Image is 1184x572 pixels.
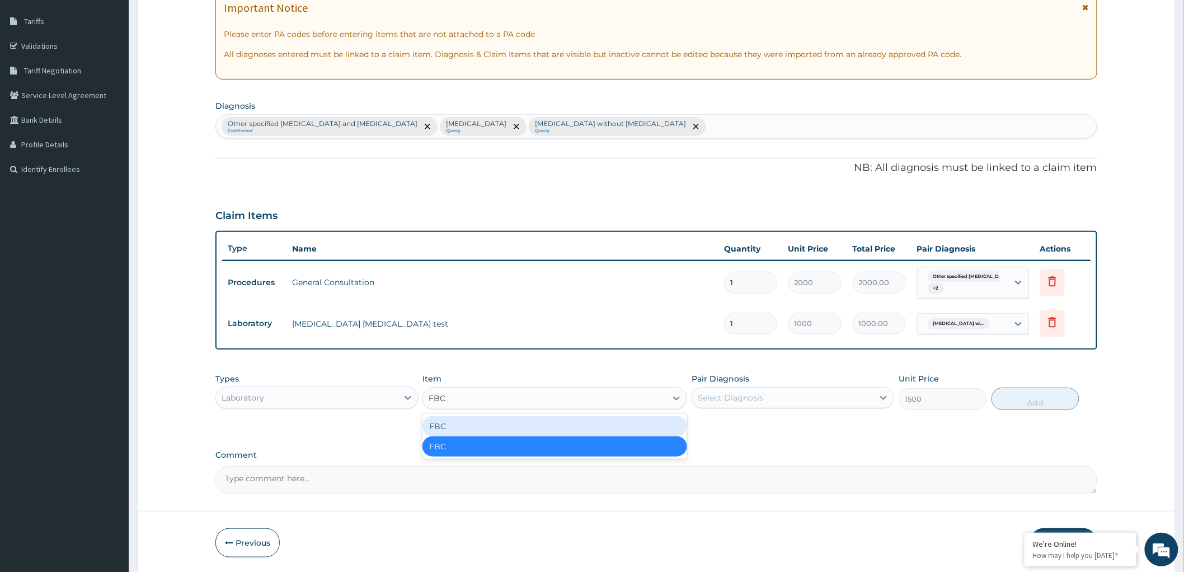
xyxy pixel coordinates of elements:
[1035,238,1091,260] th: Actions
[222,272,286,293] td: Procedures
[928,271,1030,282] span: Other specified [MEDICAL_DATA] and...
[422,436,687,457] div: FBC
[286,271,718,294] td: General Consultation
[783,238,847,260] th: Unit Price
[1033,551,1128,560] p: How may I help you today?
[1030,528,1097,557] button: Submit
[24,16,44,26] span: Tariffs
[928,283,945,294] span: + 2
[222,313,286,334] td: Laboratory
[446,128,506,134] small: Query
[215,210,278,222] h3: Claim Items
[224,2,308,14] h1: Important Notice
[928,318,990,329] span: [MEDICAL_DATA] wi...
[511,122,521,132] span: remove selection option
[692,373,749,384] label: Pair Diagnosis
[535,119,686,128] p: [MEDICAL_DATA] without [MEDICAL_DATA]
[847,238,912,260] th: Total Price
[992,388,1080,410] button: Add
[224,49,1089,60] p: All diagnoses entered must be linked to a claim item. Diagnosis & Claim Items that are visible bu...
[222,238,286,259] th: Type
[65,141,154,254] span: We're online!
[228,128,417,134] small: Confirmed
[422,416,687,436] div: FBC
[899,373,939,384] label: Unit Price
[698,392,763,403] div: Select Diagnosis
[691,122,701,132] span: remove selection option
[6,306,213,345] textarea: Type your message and hit 'Enter'
[422,122,433,132] span: remove selection option
[215,374,239,384] label: Types
[215,528,280,557] button: Previous
[446,119,506,128] p: [MEDICAL_DATA]
[1033,539,1128,549] div: We're Online!
[222,392,264,403] div: Laboratory
[286,238,718,260] th: Name
[184,6,210,32] div: Minimize live chat window
[58,63,188,77] div: Chat with us now
[228,119,417,128] p: Other specified [MEDICAL_DATA] and [MEDICAL_DATA]
[286,313,718,335] td: [MEDICAL_DATA] [MEDICAL_DATA] test
[21,56,45,84] img: d_794563401_company_1708531726252_794563401
[718,238,783,260] th: Quantity
[422,373,441,384] label: Item
[912,238,1035,260] th: Pair Diagnosis
[24,66,81,76] span: Tariff Negotiation
[215,450,1097,460] label: Comment
[224,29,1089,40] p: Please enter PA codes before entering items that are not attached to a PA code
[215,161,1097,175] p: NB: All diagnosis must be linked to a claim item
[535,128,686,134] small: Query
[215,100,255,111] label: Diagnosis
